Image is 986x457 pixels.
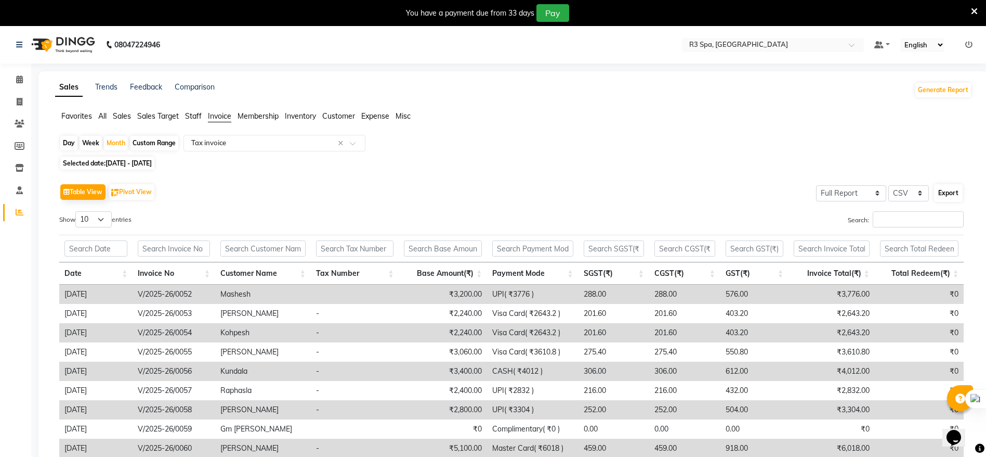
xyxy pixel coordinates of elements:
td: 0.00 [720,420,788,439]
td: 0.00 [579,420,649,439]
a: Sales [55,78,83,97]
td: 403.20 [720,323,788,342]
td: ₹0 [875,323,964,342]
td: V/2025-26/0053 [133,304,215,323]
td: 201.60 [649,304,720,323]
td: ₹2,240.00 [399,304,487,323]
img: pivot.png [111,189,119,197]
div: Custom Range [130,136,178,150]
td: 216.00 [649,381,720,400]
th: Total Redeem(₹): activate to sort column ascending [875,262,964,285]
th: Invoice Total(₹): activate to sort column ascending [788,262,875,285]
button: Table View [60,184,106,200]
td: 288.00 [579,285,649,304]
span: Favorites [61,111,92,121]
td: UPI( ₹3304 ) [487,400,578,420]
td: [DATE] [59,342,133,362]
button: Pay [536,4,569,22]
td: Raphasla [215,381,311,400]
td: ₹3,400.00 [399,362,487,381]
label: Search: [848,211,964,227]
th: Tax Number: activate to sort column ascending [311,262,399,285]
th: GST(₹): activate to sort column ascending [720,262,788,285]
button: Export [934,184,963,202]
td: V/2025-26/0056 [133,362,215,381]
td: - [311,381,399,400]
td: ₹2,643.20 [788,323,875,342]
span: Inventory [285,111,316,121]
span: Sales Target [137,111,179,121]
td: ₹2,643.20 [788,304,875,323]
td: ₹0 [875,400,964,420]
td: Kohpesh [215,323,311,342]
td: [DATE] [59,323,133,342]
td: UPI( ₹2832 ) [487,381,578,400]
td: 201.60 [579,323,649,342]
input: Search Date [64,240,127,257]
td: V/2025-26/0055 [133,342,215,362]
input: Search SGST(₹) [584,240,644,257]
td: ₹0 [788,420,875,439]
td: [PERSON_NAME] [215,400,311,420]
input: Search CGST(₹) [654,240,715,257]
td: 288.00 [649,285,720,304]
td: [PERSON_NAME] [215,342,311,362]
td: - [311,323,399,342]
b: 08047224946 [114,30,160,59]
th: Base Amount(₹): activate to sort column ascending [399,262,487,285]
td: Kundala [215,362,311,381]
div: Week [80,136,102,150]
td: [PERSON_NAME] [215,304,311,323]
td: ₹4,012.00 [788,362,875,381]
td: ₹0 [875,285,964,304]
td: Visa Card( ₹2643.2 ) [487,304,578,323]
td: - [311,304,399,323]
input: Search Tax Number [316,240,394,257]
a: Comparison [175,82,215,92]
span: Invoice [208,111,231,121]
td: [DATE] [59,362,133,381]
img: logo [27,30,98,59]
th: Customer Name: activate to sort column ascending [215,262,311,285]
td: ₹0 [875,304,964,323]
td: 252.00 [579,400,649,420]
span: Staff [185,111,202,121]
button: Pivot View [109,184,154,200]
td: V/2025-26/0054 [133,323,215,342]
td: 216.00 [579,381,649,400]
div: You have a payment due from 33 days [406,8,534,19]
td: 504.00 [720,400,788,420]
span: Expense [361,111,389,121]
input: Search GST(₹) [726,240,783,257]
input: Search Customer Name [220,240,306,257]
td: ₹0 [875,362,964,381]
td: ₹2,400.00 [399,381,487,400]
td: 201.60 [579,304,649,323]
input: Search: [873,211,964,227]
span: Membership [238,111,279,121]
a: Feedback [130,82,162,92]
th: CGST(₹): activate to sort column ascending [649,262,720,285]
td: 0.00 [649,420,720,439]
td: ₹2,800.00 [399,400,487,420]
td: [DATE] [59,381,133,400]
td: CASH( ₹4012 ) [487,362,578,381]
select: Showentries [75,211,112,227]
input: Search Invoice Total(₹) [794,240,870,257]
td: [DATE] [59,400,133,420]
td: 612.00 [720,362,788,381]
td: ₹3,200.00 [399,285,487,304]
td: 201.60 [649,323,720,342]
span: [DATE] - [DATE] [106,159,152,167]
td: - [311,342,399,362]
button: Generate Report [915,83,971,97]
td: 306.00 [579,362,649,381]
td: ₹3,610.80 [788,342,875,362]
span: Customer [322,111,355,121]
input: Search Payment Mode [492,240,573,257]
label: Show entries [59,211,132,227]
th: Payment Mode: activate to sort column ascending [487,262,578,285]
th: Invoice No: activate to sort column ascending [133,262,215,285]
td: ₹3,060.00 [399,342,487,362]
td: 576.00 [720,285,788,304]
